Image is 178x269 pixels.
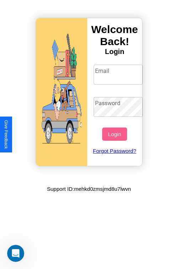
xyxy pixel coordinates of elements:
[7,245,24,262] iframe: Intercom live chat
[36,18,87,166] img: gif
[47,184,131,194] p: Support ID: mehkd0zmsjmd8u7lwvn
[4,120,9,149] div: Give Feedback
[90,141,140,161] a: Forgot Password?
[87,23,142,48] h3: Welcome Back!
[102,128,127,141] button: Login
[87,48,142,56] h4: Login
